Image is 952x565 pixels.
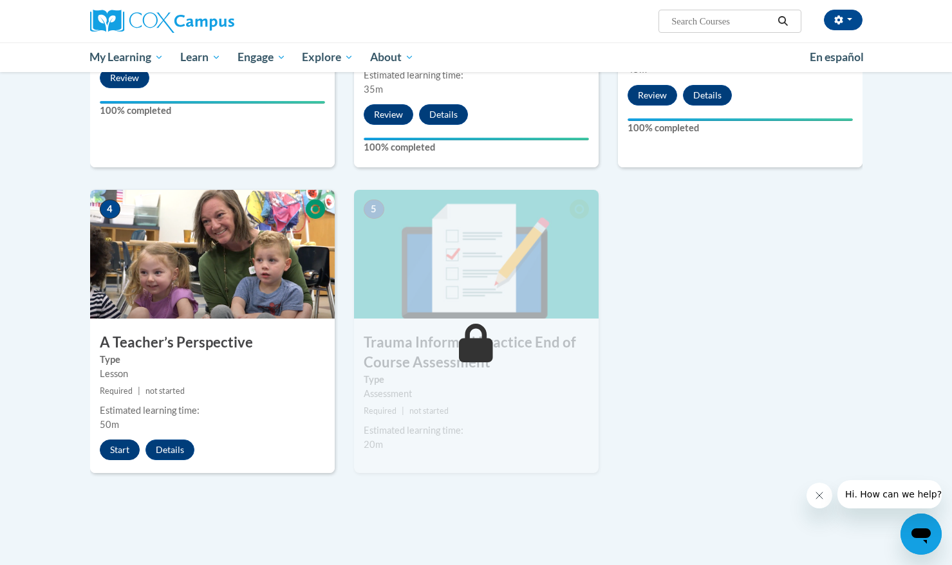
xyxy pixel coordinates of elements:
[82,42,173,72] a: My Learning
[670,14,773,29] input: Search Courses
[364,406,397,416] span: Required
[294,42,362,72] a: Explore
[229,42,294,72] a: Engage
[138,386,140,396] span: |
[71,42,882,72] div: Main menu
[628,85,677,106] button: Review
[354,333,599,373] h3: Trauma Informed Practice End of Course Assessment
[364,199,384,219] span: 5
[180,50,221,65] span: Learn
[89,50,163,65] span: My Learning
[90,10,335,33] a: Cox Campus
[901,514,942,555] iframe: Button to launch messaging window
[100,104,325,118] label: 100% completed
[100,440,140,460] button: Start
[364,84,383,95] span: 35m
[824,10,863,30] button: Account Settings
[807,483,832,508] iframe: Close message
[364,423,589,438] div: Estimated learning time:
[364,140,589,154] label: 100% completed
[370,50,414,65] span: About
[100,199,120,219] span: 4
[628,121,853,135] label: 100% completed
[402,406,404,416] span: |
[100,68,149,88] button: Review
[100,419,119,430] span: 50m
[364,68,589,82] div: Estimated learning time:
[409,406,449,416] span: not started
[364,439,383,450] span: 20m
[364,138,589,140] div: Your progress
[145,386,185,396] span: not started
[172,42,229,72] a: Learn
[628,118,853,121] div: Your progress
[773,14,792,29] button: Search
[100,386,133,396] span: Required
[145,440,194,460] button: Details
[419,104,468,125] button: Details
[364,373,589,387] label: Type
[362,42,422,72] a: About
[100,101,325,104] div: Your progress
[100,403,325,418] div: Estimated learning time:
[100,367,325,381] div: Lesson
[810,50,864,64] span: En español
[801,44,872,71] a: En español
[90,333,335,353] h3: A Teacher’s Perspective
[100,353,325,367] label: Type
[837,480,942,508] iframe: Message from company
[90,190,335,319] img: Course Image
[683,85,732,106] button: Details
[364,104,413,125] button: Review
[302,50,353,65] span: Explore
[238,50,286,65] span: Engage
[354,190,599,319] img: Course Image
[364,387,589,401] div: Assessment
[90,10,234,33] img: Cox Campus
